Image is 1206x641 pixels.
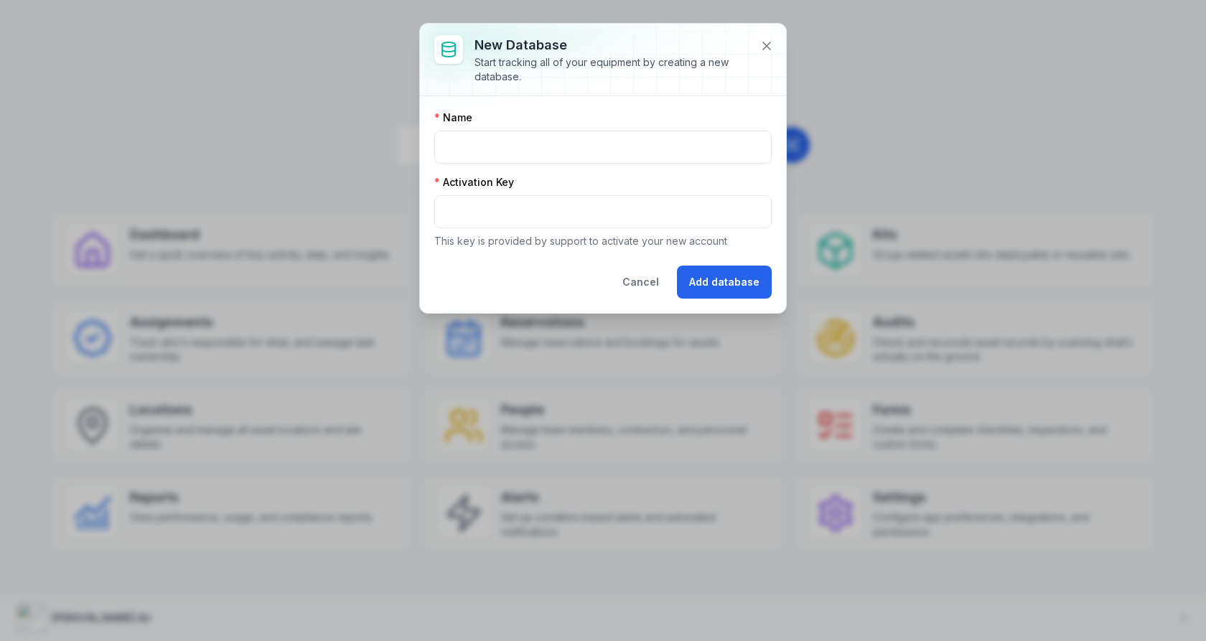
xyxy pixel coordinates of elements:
button: Cancel [610,266,671,299]
label: Activation Key [434,175,514,190]
h3: New database [475,35,749,55]
label: Name [434,111,472,125]
div: Start tracking all of your equipment by creating a new database. [475,55,749,84]
button: Add database [677,266,772,299]
p: This key is provided by support to activate your new account [434,234,772,248]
